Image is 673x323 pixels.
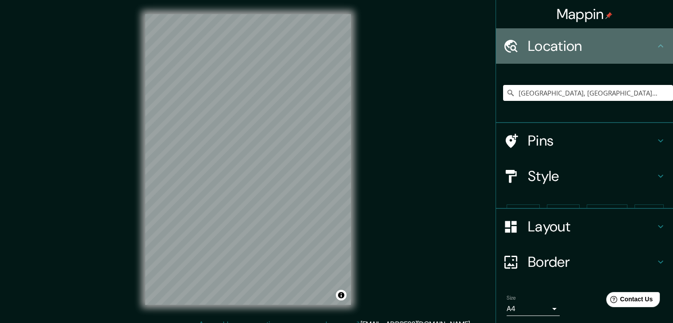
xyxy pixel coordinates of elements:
[557,5,613,23] h4: Mappin
[528,132,655,150] h4: Pins
[496,158,673,194] div: Style
[528,37,655,55] h4: Location
[605,12,612,19] img: pin-icon.png
[594,288,663,313] iframe: Help widget launcher
[528,253,655,271] h4: Border
[528,167,655,185] h4: Style
[635,204,664,221] button: Love
[547,204,580,221] button: Black
[496,244,673,280] div: Border
[336,290,346,300] button: Toggle attribution
[587,204,627,221] button: Natural
[528,218,655,235] h4: Layout
[503,85,673,101] input: Pick your city or area
[496,209,673,244] div: Layout
[507,302,560,316] div: A4
[507,204,540,221] button: White
[496,123,673,158] div: Pins
[496,28,673,64] div: Location
[507,294,516,302] label: Size
[145,14,351,305] canvas: Map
